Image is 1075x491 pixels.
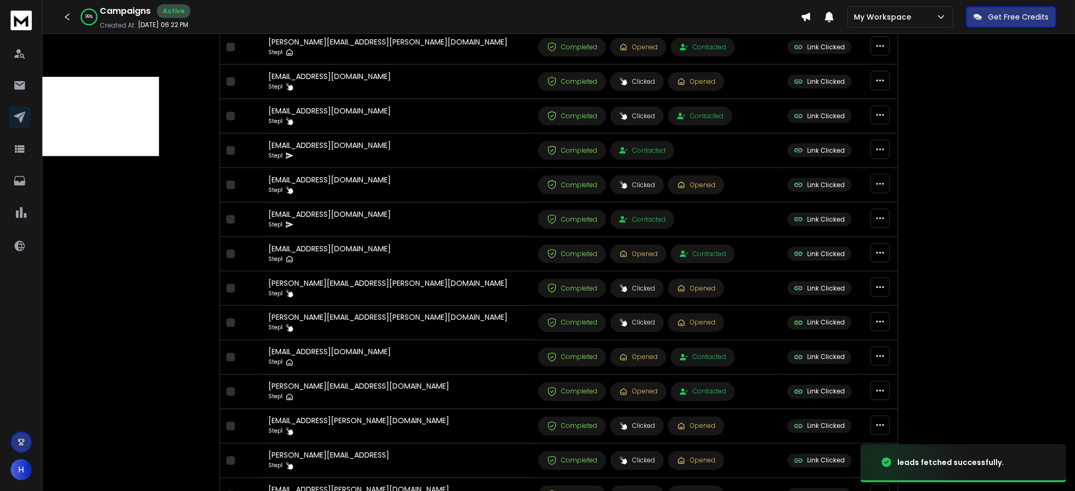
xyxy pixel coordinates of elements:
[547,456,597,466] div: Completed
[263,340,532,375] td: [EMAIL_ADDRESS][DOMAIN_NAME]
[547,111,597,121] div: Completed
[269,426,283,437] p: Step 1
[619,422,655,431] div: Clicked
[269,82,283,92] p: Step 1
[263,203,532,237] td: [EMAIL_ADDRESS][DOMAIN_NAME]
[619,215,666,224] div: Contacted
[263,30,532,65] td: [PERSON_NAME][EMAIL_ADDRESS][PERSON_NAME][DOMAIN_NAME]
[547,353,597,362] div: Completed
[11,459,32,480] button: H
[263,99,532,134] td: [EMAIL_ADDRESS][DOMAIN_NAME]
[85,14,93,20] p: 99 %
[808,422,845,431] p: Link Clicked
[808,215,845,224] p: Link Clicked
[547,387,597,397] div: Completed
[100,5,151,17] h1: Campaigns
[547,180,597,190] div: Completed
[677,77,715,86] div: Opened
[677,181,715,189] div: Opened
[269,357,283,368] p: Step 1
[100,21,136,30] p: Created At:
[680,250,726,258] div: Contacted
[619,181,655,189] div: Clicked
[898,457,1004,468] div: leads fetched successfully.
[619,388,658,396] div: Opened
[547,215,597,224] div: Completed
[263,134,532,168] td: [EMAIL_ADDRESS][DOMAIN_NAME]
[269,392,283,402] p: Step 1
[263,271,532,306] td: [PERSON_NAME][EMAIL_ADDRESS][PERSON_NAME][DOMAIN_NAME]
[547,422,597,431] div: Completed
[269,151,283,161] p: Step 1
[619,43,658,51] div: Opened
[808,319,845,327] p: Link Clicked
[808,457,845,465] p: Link Clicked
[263,306,532,340] td: [PERSON_NAME][EMAIL_ADDRESS][PERSON_NAME][DOMAIN_NAME]
[547,42,597,52] div: Completed
[269,323,283,334] p: Step 1
[619,284,655,293] div: Clicked
[808,146,845,155] p: Link Clicked
[808,353,845,362] p: Link Clicked
[808,181,845,189] p: Link Clicked
[808,250,845,258] p: Link Clicked
[680,388,726,396] div: Contacted
[263,375,532,409] td: [PERSON_NAME][EMAIL_ADDRESS][DOMAIN_NAME]
[269,185,283,196] p: Step 1
[269,220,283,230] p: Step 1
[808,43,845,51] p: Link Clicked
[680,43,726,51] div: Contacted
[269,288,283,299] p: Step 1
[547,249,597,259] div: Completed
[547,146,597,155] div: Completed
[677,422,715,431] div: Opened
[138,21,188,29] p: [DATE] 06:22 PM
[263,168,532,203] td: [EMAIL_ADDRESS][DOMAIN_NAME]
[619,250,658,258] div: Opened
[263,444,532,478] td: [PERSON_NAME][EMAIL_ADDRESS]
[808,112,845,120] p: Link Clicked
[547,318,597,328] div: Completed
[547,284,597,293] div: Completed
[677,112,723,120] div: Contacted
[619,146,666,155] div: Contacted
[677,457,715,465] div: Opened
[808,388,845,396] p: Link Clicked
[854,12,916,22] p: My Workspace
[269,254,283,265] p: Step 1
[269,47,283,58] p: Step 1
[619,319,655,327] div: Clicked
[680,353,726,362] div: Contacted
[547,77,597,86] div: Completed
[269,116,283,127] p: Step 1
[619,77,655,86] div: Clicked
[269,461,283,471] p: Step 1
[263,409,532,444] td: [EMAIL_ADDRESS][PERSON_NAME][DOMAIN_NAME]
[263,65,532,99] td: [EMAIL_ADDRESS][DOMAIN_NAME]
[11,11,32,30] img: logo
[619,353,658,362] div: Opened
[263,237,532,271] td: [EMAIL_ADDRESS][DOMAIN_NAME]
[989,12,1049,22] p: Get Free Credits
[619,457,655,465] div: Clicked
[966,6,1056,28] button: Get Free Credits
[808,77,845,86] p: Link Clicked
[677,284,715,293] div: Opened
[677,319,715,327] div: Opened
[619,112,655,120] div: Clicked
[157,4,190,18] div: Active
[808,284,845,293] p: Link Clicked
